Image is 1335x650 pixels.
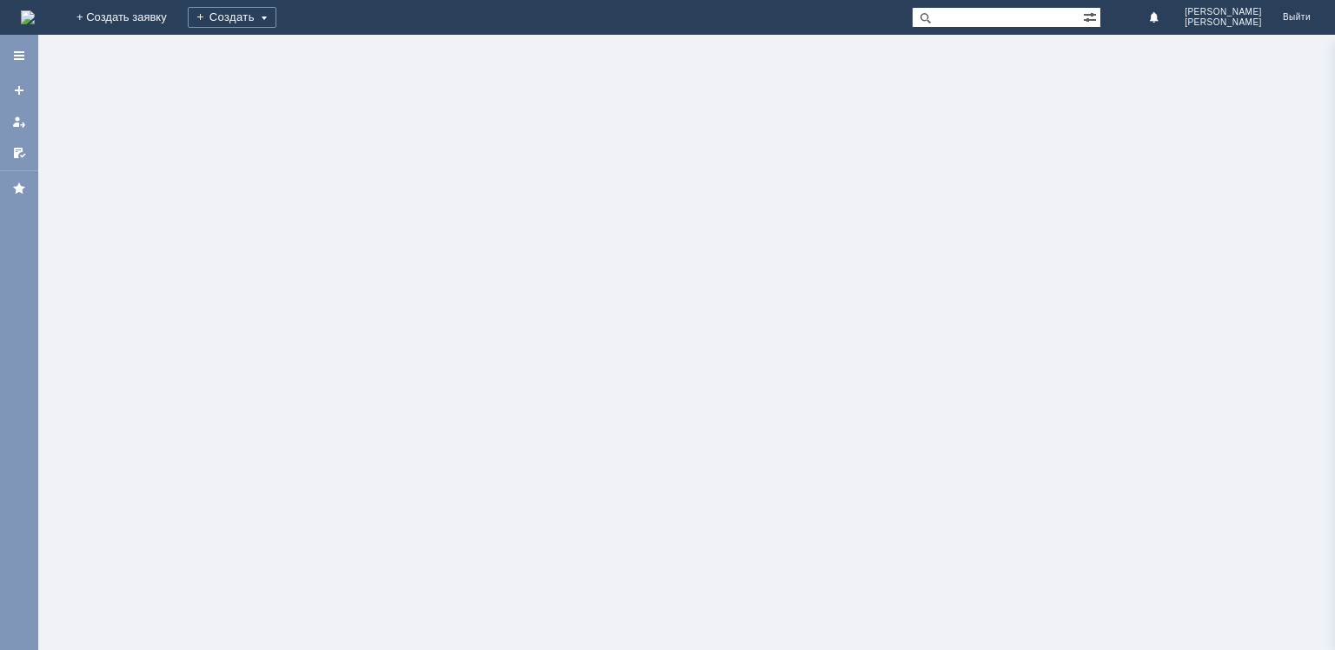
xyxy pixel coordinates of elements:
[5,139,33,167] a: Мои согласования
[1083,8,1100,24] span: Расширенный поиск
[21,10,35,24] a: Перейти на домашнюю страницу
[188,7,276,28] div: Создать
[5,108,33,136] a: Мои заявки
[1185,7,1262,17] span: [PERSON_NAME]
[5,76,33,104] a: Создать заявку
[21,10,35,24] img: logo
[1185,17,1262,28] span: [PERSON_NAME]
